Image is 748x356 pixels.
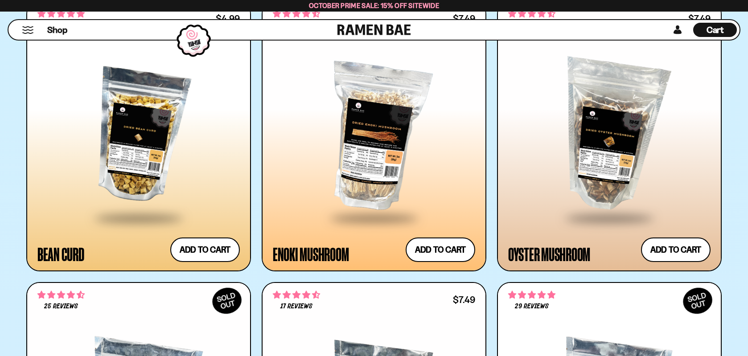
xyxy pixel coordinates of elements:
[406,237,475,262] button: Add to cart
[208,283,246,319] div: SOLD OUT
[707,25,724,35] span: Cart
[37,246,84,262] div: Bean Curd
[22,26,34,34] button: Mobile Menu Trigger
[309,1,439,10] span: October Prime Sale: 15% off Sitewide
[26,1,251,271] a: 5.00 stars 6 reviews $4.99 Bean Curd Add to cart
[280,303,312,310] span: 17 reviews
[170,237,240,262] button: Add to cart
[37,289,85,301] span: 4.52 stars
[693,20,737,40] div: Cart
[497,1,722,271] a: 4.68 stars 130 reviews $7.49 Oyster Mushroom Add to cart
[262,1,486,271] a: 4.53 stars 341 reviews $7.49 Enoki Mushroom Add to cart
[47,23,67,37] a: Shop
[678,283,717,319] div: SOLD OUT
[641,237,711,262] button: Add to cart
[273,289,320,301] span: 4.59 stars
[44,303,78,310] span: 25 reviews
[273,246,349,262] div: Enoki Mushroom
[508,246,590,262] div: Oyster Mushroom
[515,303,549,310] span: 29 reviews
[508,289,555,301] span: 4.86 stars
[47,24,67,36] span: Shop
[453,295,475,304] div: $7.49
